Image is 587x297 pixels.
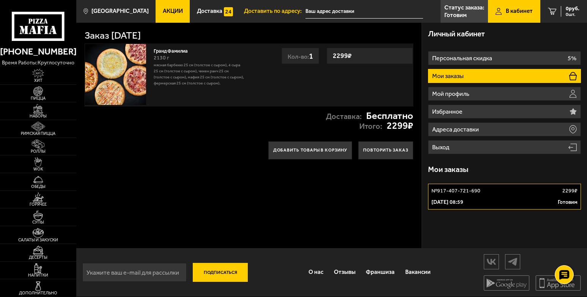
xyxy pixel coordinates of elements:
[432,55,494,61] p: Персональная скидка
[309,51,313,61] span: 1
[432,127,480,133] p: Адреса доставки
[85,31,141,41] h1: Заказ [DATE]
[568,55,576,61] p: 5%
[432,73,465,79] p: Мои заказы
[366,111,413,121] strong: Бесплатно
[400,263,436,283] a: Вакансии
[432,109,464,115] p: Избранное
[154,46,194,54] a: Гранд Фамилиа
[566,6,579,11] span: 0 руб.
[305,5,423,19] input: Ваш адрес доставки
[305,5,423,19] span: Санкт-Петербург, Московское шоссе, 13ЖБ
[431,199,463,206] p: [DATE] 08:59
[562,187,578,195] p: 2299 ₽
[91,8,149,14] span: [GEOGRAPHIC_DATA]
[431,187,480,195] p: № 917-407-721-690
[359,122,382,130] p: Итого:
[566,12,579,17] span: 0 шт.
[197,8,222,14] span: Доставка
[331,48,354,63] strong: 2299 ₽
[193,263,248,282] button: Подписаться
[484,255,499,268] img: vk
[282,48,319,64] div: Кол-во:
[358,141,413,159] button: Повторить заказ
[444,5,484,11] p: Статус заказа:
[506,8,533,14] span: В кабинет
[154,62,245,86] p: Мясная Барбекю 25 см (толстое с сыром), 4 сыра 25 см (толстое с сыром), Чикен Ранч 25 см (толстое...
[558,199,578,206] p: Готовим
[244,8,305,14] span: Доставить по адресу:
[428,166,468,173] h3: Мои заказы
[224,7,233,16] img: 15daf4d41897b9f0e9f617042186c801.svg
[268,141,352,159] button: Добавить товары в корзину
[163,8,183,14] span: Акции
[361,263,400,283] a: Франшиза
[303,263,329,283] a: О нас
[387,121,413,131] strong: 2299 ₽
[428,184,581,209] a: №917-407-721-6902299₽[DATE] 08:59Готовим
[432,91,471,97] p: Мой профиль
[432,144,451,150] p: Выход
[82,263,187,282] input: Укажите ваш e-mail для рассылки
[505,255,520,268] img: tg
[329,263,361,283] a: Отзывы
[444,12,467,18] p: Готовим
[154,55,169,61] span: 2130 г
[428,30,485,38] h3: Личный кабинет
[326,113,362,120] p: Доставка:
